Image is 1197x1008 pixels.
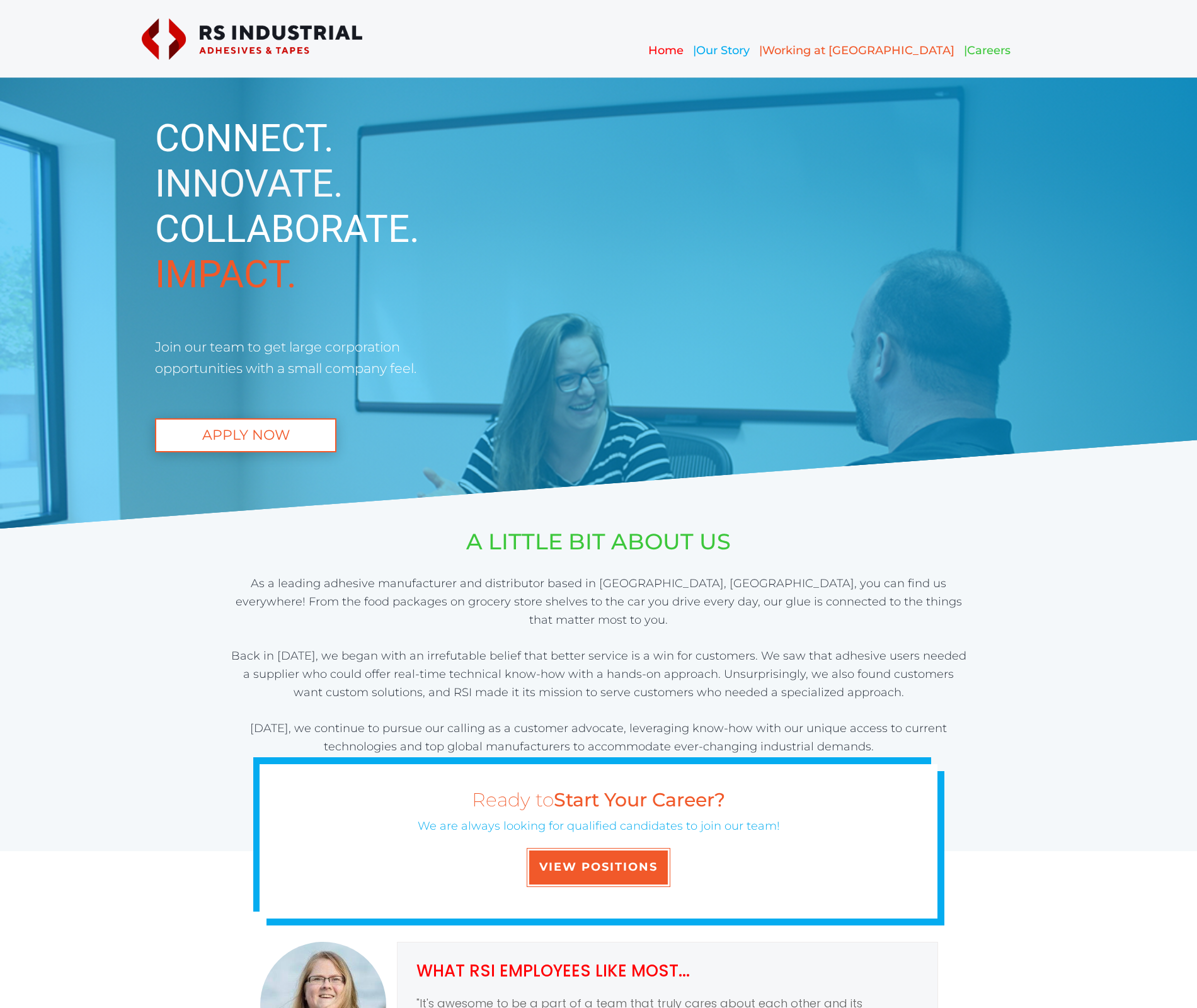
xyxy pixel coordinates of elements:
span: apply now [156,427,335,444]
h1: CONNECT. COLLABORATE. [155,116,658,297]
a: apply now [155,418,336,452]
strong: Start Your Career? [554,788,725,811]
strong: A LITTLE BIT ABOUT US [466,528,731,555]
strong: WHAT RSI EMPLOYEES LIKE MOST... [416,959,690,982]
span: Ready to [472,788,725,811]
span: VIEW POSITIONS [539,861,658,874]
a: Working at [GEOGRAPHIC_DATA] [762,43,954,57]
p: opportunities with a small company feel. [155,358,1042,379]
a: Our Story [696,43,750,57]
span: | [759,43,762,57]
span: INNOVATE. [155,161,343,206]
p: Back in [DATE], we began with an irrefutable belief that better service is a win for customers. W... [229,647,969,756]
a: VIEW POSITIONS [527,848,670,887]
p: We are always looking for qualified candidates to join our team! [279,817,918,835]
span: | [964,43,967,57]
p: As a leading adhesive manufacturer and distributor based in [GEOGRAPHIC_DATA], [GEOGRAPHIC_DATA],... [229,575,969,629]
span: | [693,43,696,57]
p: Join our team to get large corporation [155,336,1042,358]
a: Careers [967,43,1011,57]
span: IMPACT. [155,252,297,297]
a: Home [648,43,684,57]
img: RSI Logo [142,18,300,18]
img: rs-normal [142,18,362,60]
